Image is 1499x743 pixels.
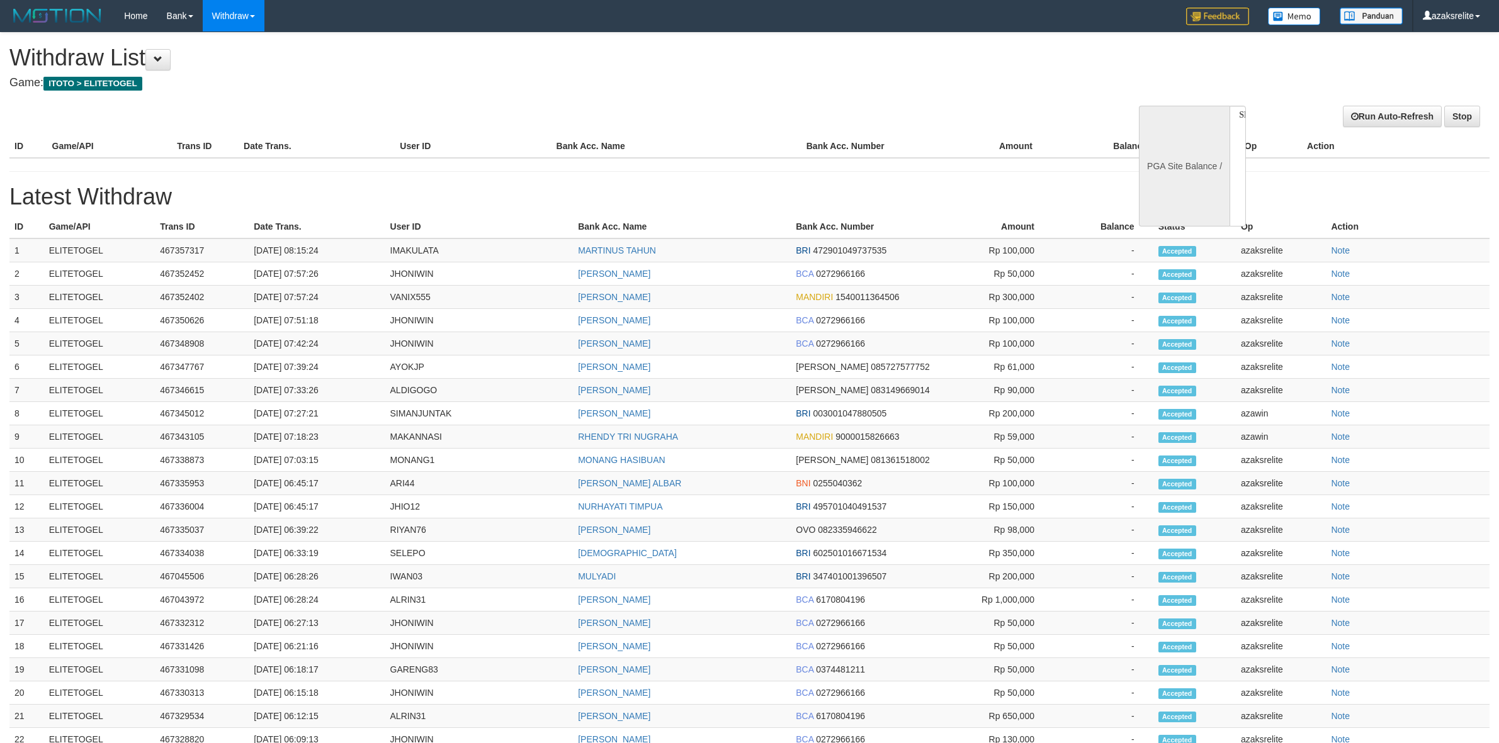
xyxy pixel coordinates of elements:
td: 467357317 [155,238,249,262]
th: Date Trans. [249,215,385,238]
span: BCA [796,618,813,628]
span: 0374481211 [816,664,865,674]
td: - [1053,518,1153,542]
td: 467343105 [155,425,249,449]
td: 467331098 [155,658,249,681]
td: [DATE] 06:39:22 [249,518,385,542]
a: MULYADI [578,571,616,581]
td: 9 [9,425,44,449]
td: Rp 50,000 [936,612,1053,635]
td: azawin [1236,425,1326,449]
a: Note [1331,408,1350,418]
th: Game/API [44,215,156,238]
a: [PERSON_NAME] [578,338,650,349]
a: Note [1331,362,1350,372]
td: 16 [9,588,44,612]
th: Date Trans. [239,135,395,158]
span: 081361518002 [871,455,929,465]
td: 467346615 [155,379,249,402]
a: Note [1331,432,1350,442]
td: VANIX555 [385,286,574,309]
td: Rp 100,000 [936,332,1053,355]
td: - [1053,635,1153,658]
td: azaksrelite [1236,355,1326,379]
a: [PERSON_NAME] [578,688,650,698]
td: JHONIWIN [385,262,574,286]
span: MANDIRI [796,432,833,442]
td: azaksrelite [1236,262,1326,286]
img: panduan.png [1340,8,1403,25]
td: JHONIWIN [385,309,574,332]
span: 347401001396507 [813,571,886,581]
th: Balance [1051,135,1166,158]
img: Feedback.jpg [1186,8,1249,25]
span: BNI [796,478,810,488]
td: 18 [9,635,44,658]
td: 467350626 [155,309,249,332]
td: 13 [9,518,44,542]
td: Rp 90,000 [936,379,1053,402]
td: JHONIWIN [385,612,574,635]
a: Note [1331,501,1350,511]
th: Op [1240,135,1302,158]
a: MONANG HASIBUAN [578,455,665,465]
a: Note [1331,455,1350,465]
td: 467335037 [155,518,249,542]
td: - [1053,472,1153,495]
td: 21 [9,705,44,728]
td: ELITETOGEL [44,238,156,262]
span: 0255040362 [813,478,862,488]
span: Accepted [1158,432,1196,443]
a: [PERSON_NAME] [578,269,650,279]
td: azaksrelite [1236,238,1326,262]
a: Note [1331,595,1350,605]
a: Note [1331,711,1350,721]
td: 467043972 [155,588,249,612]
span: Accepted [1158,549,1196,559]
span: [PERSON_NAME] [796,385,868,395]
td: azaksrelite [1236,309,1326,332]
td: ALRIN31 [385,588,574,612]
td: - [1053,588,1153,612]
span: Accepted [1158,455,1196,466]
span: BRI [796,408,810,418]
span: 495701040491537 [813,501,886,511]
td: 467347767 [155,355,249,379]
td: azaksrelite [1236,449,1326,472]
th: Bank Acc. Number [791,215,936,238]
th: ID [9,215,44,238]
a: [PERSON_NAME] [578,292,650,302]
td: azaksrelite [1236,379,1326,402]
a: [DEMOGRAPHIC_DATA] [578,548,677,558]
span: Accepted [1158,386,1196,396]
td: 20 [9,681,44,705]
th: Bank Acc. Name [552,135,801,158]
td: 467348908 [155,332,249,355]
span: ITOTO > ELITETOGEL [43,77,142,91]
td: ELITETOGEL [44,402,156,425]
td: azaksrelite [1236,542,1326,565]
td: ELITETOGEL [44,518,156,542]
a: Note [1331,292,1350,302]
img: Button%20Memo.svg [1268,8,1321,25]
td: ELITETOGEL [44,542,156,565]
td: azaksrelite [1236,681,1326,705]
td: ELITETOGEL [44,309,156,332]
td: ELITETOGEL [44,355,156,379]
th: ID [9,135,47,158]
td: azaksrelite [1236,588,1326,612]
td: 7 [9,379,44,402]
td: [DATE] 07:03:15 [249,449,385,472]
td: [DATE] 07:33:26 [249,379,385,402]
td: ELITETOGEL [44,658,156,681]
a: Note [1331,478,1350,488]
th: Trans ID [172,135,239,158]
img: MOTION_logo.png [9,6,105,25]
a: Note [1331,245,1350,255]
span: 083149669014 [871,385,929,395]
span: 1540011364506 [835,292,899,302]
td: azaksrelite [1236,612,1326,635]
span: Accepted [1158,688,1196,699]
td: 467338873 [155,449,249,472]
span: [PERSON_NAME] [796,455,868,465]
